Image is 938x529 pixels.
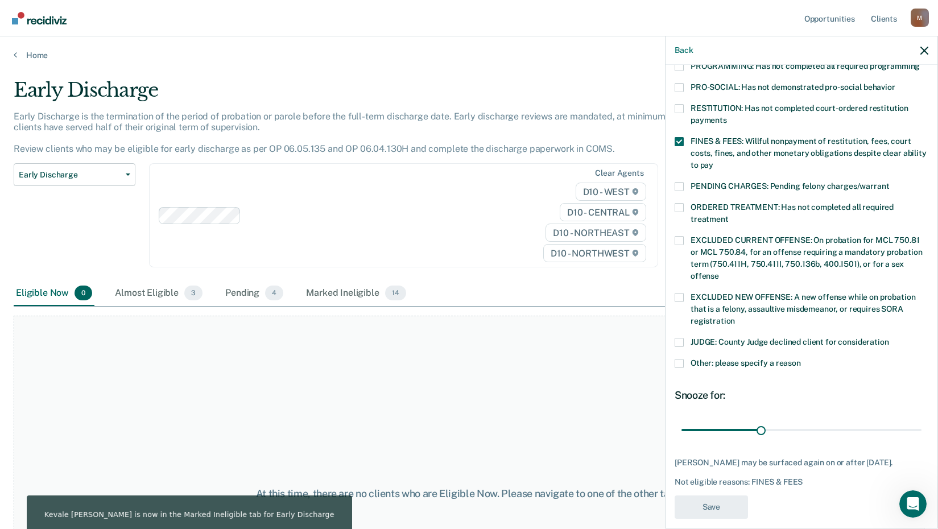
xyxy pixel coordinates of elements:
span: PENDING CHARGES: Pending felony charges/warrant [691,181,889,191]
p: Early Discharge is the termination of the period of probation or parole before the full-term disc... [14,111,690,155]
div: Snooze for: [675,389,928,402]
a: Home [14,50,924,60]
div: Almost Eligible [113,281,205,306]
span: Other: please specify a reason [691,358,801,367]
span: D10 - NORTHWEST [543,244,646,262]
span: 3 [184,286,203,300]
img: Recidiviz [12,12,67,24]
div: Not eligible reasons: FINES & FEES [675,477,928,487]
span: 14 [385,286,406,300]
div: Clear agents [595,168,643,178]
div: [PERSON_NAME] may be surfaced again on or after [DATE]. [675,458,928,468]
span: EXCLUDED NEW OFFENSE: A new offense while on probation that is a felony, assaultive misdemeanor, ... [691,292,915,325]
span: 0 [75,286,92,300]
button: Back [675,46,693,55]
div: Marked Ineligible [304,281,408,306]
span: PROGRAMMING: Has not completed all required programming [691,61,920,71]
span: PRO-SOCIAL: Has not demonstrated pro-social behavior [691,82,895,92]
button: Save [675,495,748,519]
span: ORDERED TREATMENT: Has not completed all required treatment [691,202,894,224]
span: D10 - NORTHEAST [546,224,646,242]
button: Profile dropdown button [911,9,929,27]
iframe: Intercom live chat [899,490,927,518]
span: EXCLUDED CURRENT OFFENSE: On probation for MCL 750.81 or MCL 750.84, for an offense requiring a m... [691,235,922,280]
span: RESTITUTION: Has not completed court-ordered restitution payments [691,104,908,125]
div: Eligible Now [14,281,94,306]
div: Early Discharge [14,78,717,111]
div: M [911,9,929,27]
span: FINES & FEES: Willful nonpayment of restitution, fees, court costs, fines, and other monetary obl... [691,137,927,170]
span: D10 - WEST [576,183,646,201]
span: 4 [265,286,283,300]
span: Early Discharge [19,170,121,180]
span: D10 - CENTRAL [560,203,646,221]
span: JUDGE: County Judge declined client for consideration [691,337,889,346]
div: At this time, there are no clients who are Eligible Now. Please navigate to one of the other tabs. [242,487,697,500]
div: Pending [223,281,286,306]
